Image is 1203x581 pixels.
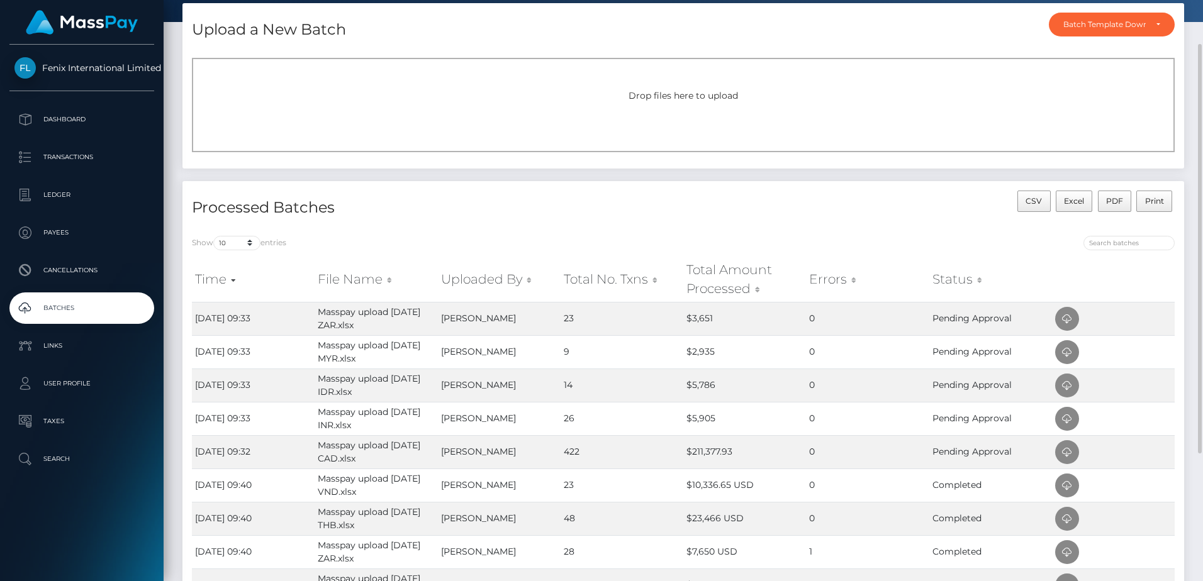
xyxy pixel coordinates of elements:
td: [PERSON_NAME] [438,335,561,368]
button: Print [1136,191,1172,212]
td: Pending Approval [929,368,1052,402]
td: $5,905 [683,402,806,435]
td: 48 [561,502,683,535]
td: 26 [561,402,683,435]
td: Pending Approval [929,402,1052,435]
p: Ledger [14,185,149,204]
td: Pending Approval [929,435,1052,468]
a: User Profile [9,368,154,399]
img: Fenix International Limited [14,57,36,79]
td: 0 [806,302,929,335]
span: Drop files here to upload [629,90,738,101]
a: Transactions [9,141,154,173]
td: [DATE] 09:32 [192,435,315,468]
td: [DATE] 09:40 [192,535,315,568]
td: [PERSON_NAME] [438,502,561,535]
p: Search [14,450,149,468]
td: Completed [929,535,1052,568]
td: [DATE] 09:33 [192,368,315,402]
td: $5,786 [683,368,806,402]
select: Showentries [213,236,260,250]
td: $211,377.93 [683,435,806,468]
td: $10,336.65 USD [683,468,806,502]
button: Batch Template Download [1049,13,1175,36]
td: Pending Approval [929,335,1052,368]
td: 23 [561,468,683,502]
td: 0 [806,468,929,502]
h4: Upload a New Batch [192,19,346,41]
th: Total No. Txns: activate to sort column ascending [561,257,683,302]
td: $3,651 [683,302,806,335]
th: Total Amount Processed: activate to sort column ascending [683,257,806,302]
div: Batch Template Download [1063,19,1146,30]
td: [PERSON_NAME] [438,368,561,402]
td: Completed [929,502,1052,535]
td: $2,935 [683,335,806,368]
p: Taxes [14,412,149,431]
td: $7,650 USD [683,535,806,568]
a: Dashboard [9,104,154,135]
td: Masspay upload [DATE] MYR.xlsx [315,335,437,368]
td: 0 [806,402,929,435]
td: [PERSON_NAME] [438,402,561,435]
td: Masspay upload [DATE] VND.xlsx [315,468,437,502]
td: Masspay upload [DATE] IDR.xlsx [315,368,437,402]
td: 9 [561,335,683,368]
td: Masspay upload [DATE] CAD.xlsx [315,435,437,468]
a: Ledger [9,179,154,211]
td: [PERSON_NAME] [438,302,561,335]
td: Pending Approval [929,302,1052,335]
td: [PERSON_NAME] [438,468,561,502]
td: 1 [806,535,929,568]
label: Show entries [192,236,286,250]
a: Search [9,443,154,475]
p: Payees [14,223,149,242]
th: Errors: activate to sort column ascending [806,257,929,302]
a: Cancellations [9,255,154,286]
th: Uploaded By: activate to sort column ascending [438,257,561,302]
td: 0 [806,435,929,468]
td: 14 [561,368,683,402]
td: Masspay upload [DATE] ZAR.xlsx [315,302,437,335]
p: Links [14,336,149,355]
td: 0 [806,335,929,368]
span: Excel [1064,196,1084,206]
p: Dashboard [14,110,149,129]
td: Masspay upload [DATE] INR.xlsx [315,402,437,435]
span: CSV [1026,196,1042,206]
td: $23,466 USD [683,502,806,535]
p: Batches [14,299,149,318]
td: 0 [806,502,929,535]
td: [DATE] 09:33 [192,402,315,435]
th: Status: activate to sort column ascending [929,257,1052,302]
td: 28 [561,535,683,568]
h4: Processed Batches [192,197,674,219]
th: Time: activate to sort column ascending [192,257,315,302]
td: Completed [929,468,1052,502]
td: [DATE] 09:40 [192,502,315,535]
input: Search batches [1083,236,1175,250]
img: MassPay Logo [26,10,138,35]
span: Fenix International Limited [9,62,154,74]
td: [DATE] 09:33 [192,302,315,335]
button: CSV [1017,191,1051,212]
a: Taxes [9,406,154,437]
a: Batches [9,292,154,324]
td: Masspay upload [DATE] ZAR.xlsx [315,535,437,568]
td: Masspay upload [DATE] THB.xlsx [315,502,437,535]
p: Transactions [14,148,149,167]
td: 422 [561,435,683,468]
td: 0 [806,368,929,402]
button: Excel [1056,191,1093,212]
p: User Profile [14,374,149,393]
td: 23 [561,302,683,335]
td: [PERSON_NAME] [438,435,561,468]
span: PDF [1106,196,1123,206]
span: Print [1145,196,1164,206]
td: [DATE] 09:40 [192,468,315,502]
p: Cancellations [14,261,149,280]
button: PDF [1098,191,1132,212]
a: Links [9,330,154,362]
td: [PERSON_NAME] [438,535,561,568]
a: Payees [9,217,154,248]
